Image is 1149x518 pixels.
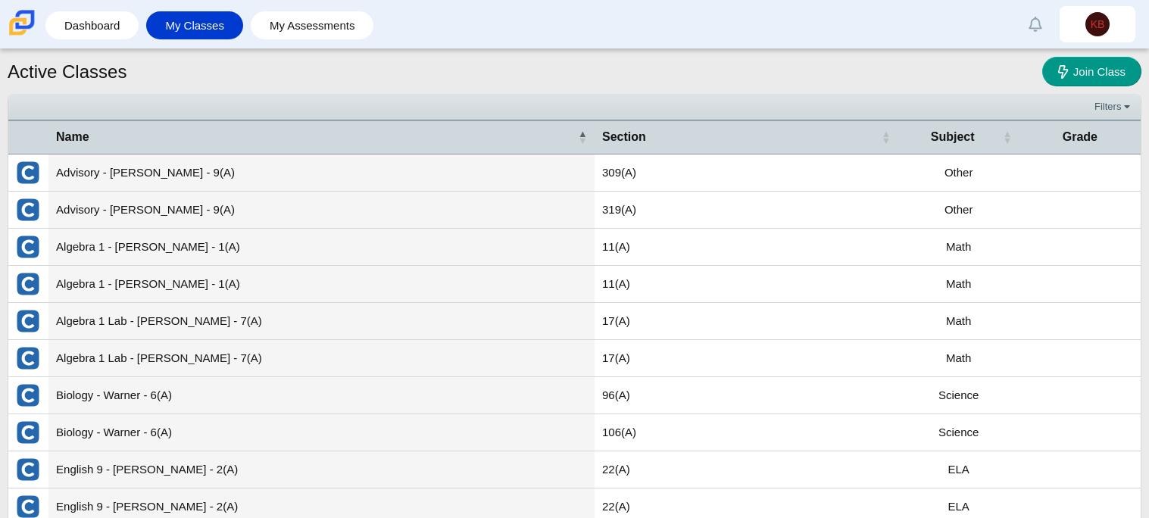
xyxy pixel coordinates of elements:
td: 22(A) [595,451,898,488]
a: Alerts [1019,8,1052,41]
td: Algebra 1 - [PERSON_NAME] - 1(A) [48,229,595,266]
img: External class connected through Clever [16,161,40,185]
td: Other [898,192,1019,229]
td: 17(A) [595,340,898,377]
td: Other [898,154,1019,192]
img: Carmen School of Science & Technology [6,7,38,39]
td: Advisory - [PERSON_NAME] - 9(A) [48,192,595,229]
td: 11(A) [595,266,898,303]
img: External class connected through Clever [16,457,40,482]
a: My Assessments [258,11,367,39]
a: Filters [1091,99,1137,114]
td: 17(A) [595,303,898,340]
span: Section [602,129,879,145]
img: External class connected through Clever [16,272,40,296]
span: Name [56,129,575,145]
img: External class connected through Clever [16,346,40,370]
td: Advisory - [PERSON_NAME] - 9(A) [48,154,595,192]
img: External class connected through Clever [16,309,40,333]
span: Name : Activate to invert sorting [578,129,587,145]
span: Subject [906,129,1000,145]
h1: Active Classes [8,59,126,85]
a: KB [1060,6,1135,42]
span: Section : Activate to sort [882,129,891,145]
a: My Classes [154,11,236,39]
img: External class connected through Clever [16,235,40,259]
span: KB [1091,19,1105,30]
td: 319(A) [595,192,898,229]
td: Science [898,377,1019,414]
img: External class connected through Clever [16,198,40,222]
td: 11(A) [595,229,898,266]
td: Math [898,229,1019,266]
td: 106(A) [595,414,898,451]
td: Math [898,266,1019,303]
td: Science [898,414,1019,451]
img: External class connected through Clever [16,383,40,407]
a: Dashboard [53,11,131,39]
td: 96(A) [595,377,898,414]
a: Join Class [1042,57,1141,86]
td: Algebra 1 - [PERSON_NAME] - 1(A) [48,266,595,303]
td: Biology - Warner - 6(A) [48,414,595,451]
span: Grade [1027,129,1133,145]
img: External class connected through Clever [16,420,40,445]
td: ELA [898,451,1019,488]
span: Subject : Activate to sort [1003,129,1012,145]
td: Math [898,340,1019,377]
td: Math [898,303,1019,340]
td: English 9 - [PERSON_NAME] - 2(A) [48,451,595,488]
td: Algebra 1 Lab - [PERSON_NAME] - 7(A) [48,340,595,377]
span: Join Class [1073,65,1126,78]
td: Biology - Warner - 6(A) [48,377,595,414]
a: Carmen School of Science & Technology [6,28,38,41]
td: Algebra 1 Lab - [PERSON_NAME] - 7(A) [48,303,595,340]
td: 309(A) [595,154,898,192]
